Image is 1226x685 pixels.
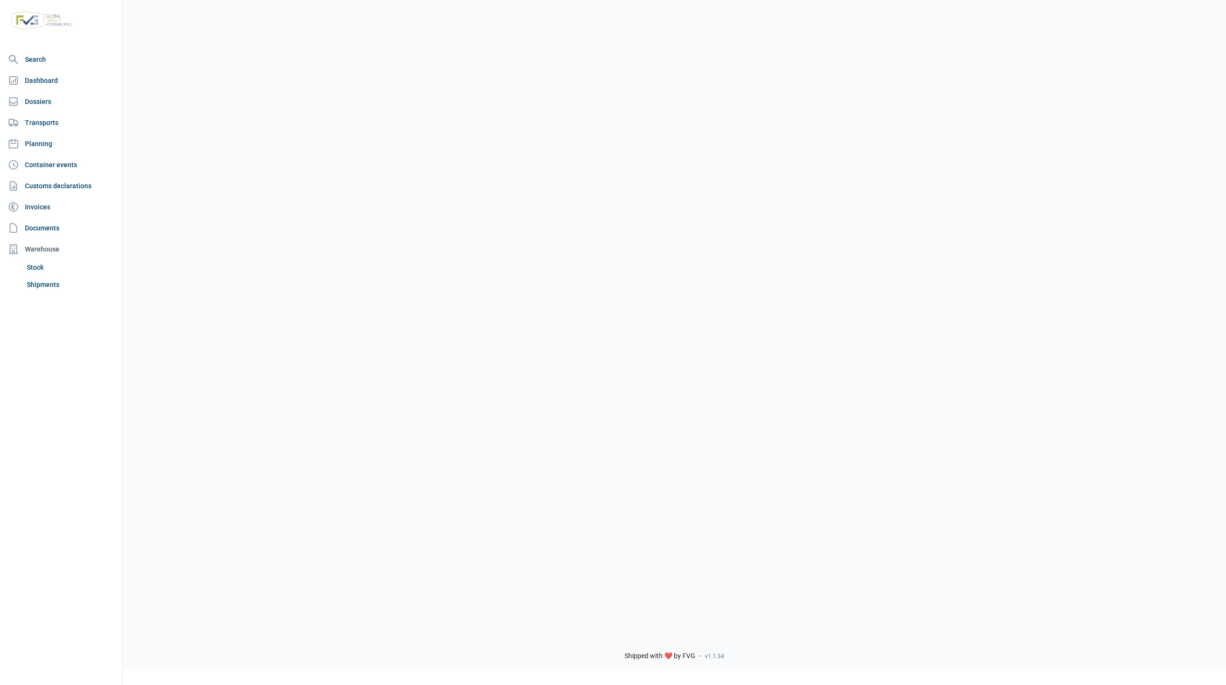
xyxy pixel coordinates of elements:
img: FVG - Global freight forwarding [8,7,76,34]
a: Transports [4,113,118,132]
a: Container events [4,155,118,174]
a: Dossiers [4,92,118,111]
div: Warehouse [4,240,118,259]
a: Planning [4,134,118,153]
a: Stock [23,259,118,276]
a: Customs declarations [4,176,118,195]
a: Dashboard [4,71,118,90]
a: Invoices [4,197,118,217]
span: - [699,652,701,661]
a: Shipments [23,276,118,293]
span: Shipped with ❤️ by FVG [624,652,695,661]
a: Search [4,50,118,69]
a: Documents [4,218,118,238]
span: v1.1.34 [705,652,724,660]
